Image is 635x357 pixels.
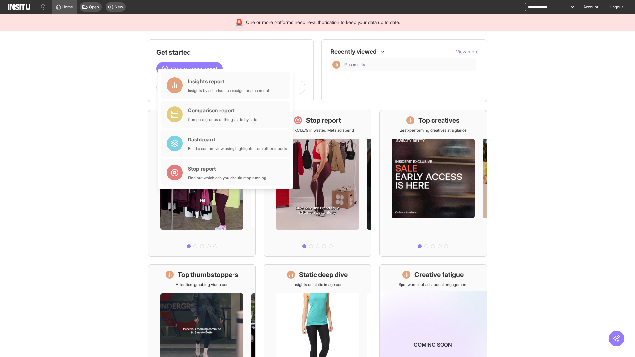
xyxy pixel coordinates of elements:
h1: Get started [156,48,305,57]
button: View more [456,48,479,55]
div: Comparison report [188,106,257,114]
div: Find out which ads you should stop running [188,175,266,180]
span: View more [456,49,479,54]
div: Build a custom view using highlights from other reports [188,146,287,151]
div: Insights report [188,77,269,85]
span: Home [62,4,73,10]
button: Create a new report [156,62,223,75]
p: Save £17,516.79 in wasted Meta ad spend [281,128,354,133]
div: Dashboard [188,136,287,143]
span: Placements [344,62,473,67]
img: Logo [8,4,30,10]
div: Stop report [188,165,266,173]
a: Stop reportSave £17,516.79 in wasted Meta ad spend [264,110,371,257]
div: Insights by ad, adset, campaign, or placement [188,88,269,93]
div: Insights [332,61,340,69]
a: Top creativesBest-performing creatives at a glance [379,110,487,257]
span: New [115,4,123,10]
span: Open [89,4,99,10]
h1: Top creatives [418,116,460,125]
p: Attention-grabbing video ads [176,282,228,287]
p: Best-performing creatives at a glance [400,128,467,133]
h1: Top thumbstoppers [178,270,238,279]
a: What's live nowSee all active ads instantly [148,110,256,257]
h1: Static deep dive [299,270,348,279]
div: 🚨 [235,18,243,27]
span: Create a new report [171,65,217,73]
span: One or more platforms need re-authorisation to keep your data up to date. [246,19,400,26]
span: Placements [344,62,365,67]
h1: Stop report [306,116,341,125]
div: Compare groups of things side by side [188,117,257,122]
p: Insights on static image ads [293,282,342,287]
